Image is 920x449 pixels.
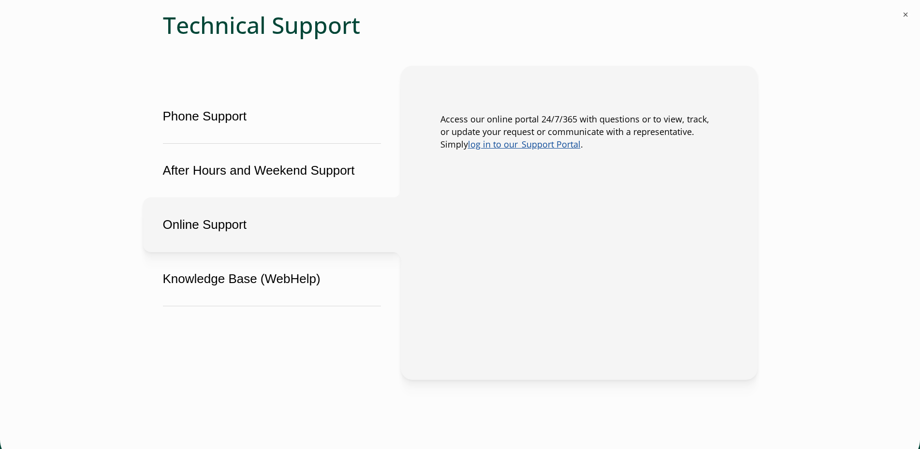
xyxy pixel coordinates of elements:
p: Access our online portal 24/7/365 with questions or to view, track, or update your request or com... [440,113,718,151]
button: After Hours and Weekend Support [143,143,401,198]
button: Knowledge Base (WebHelp) [143,252,401,306]
h2: Technical Support [163,11,758,39]
button: Phone Support [143,89,401,144]
a: Link opens in a new window [468,138,581,150]
button: × [901,10,910,19]
button: Online Support [143,197,401,252]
